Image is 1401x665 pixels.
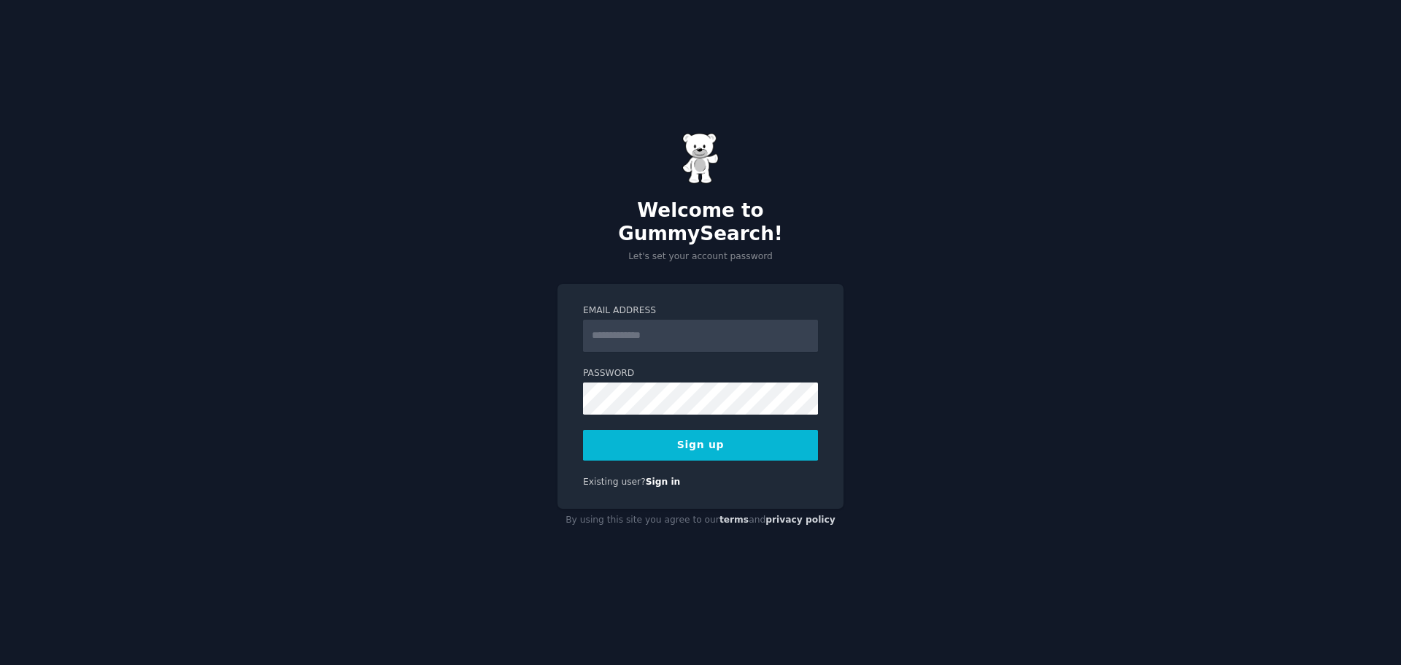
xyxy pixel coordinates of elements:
[765,515,835,525] a: privacy policy
[583,430,818,461] button: Sign up
[583,477,646,487] span: Existing user?
[646,477,681,487] a: Sign in
[583,304,818,318] label: Email Address
[557,199,844,245] h2: Welcome to GummySearch!
[557,509,844,532] div: By using this site you agree to our and
[583,367,818,380] label: Password
[682,133,719,184] img: Gummy Bear
[719,515,749,525] a: terms
[557,250,844,264] p: Let's set your account password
